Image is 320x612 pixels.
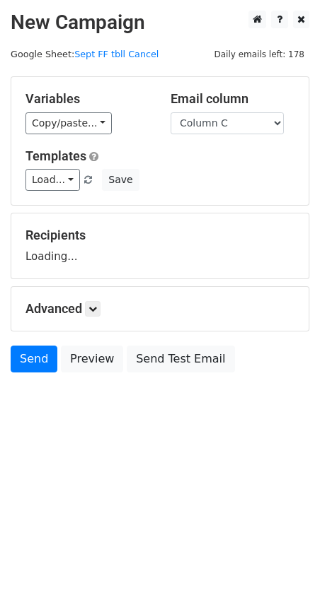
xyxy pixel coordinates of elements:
[25,148,86,163] a: Templates
[209,49,309,59] a: Daily emails left: 178
[11,11,309,35] h2: New Campaign
[171,91,295,107] h5: Email column
[209,47,309,62] span: Daily emails left: 178
[74,49,159,59] a: Sept FF tbll Cancel
[25,301,295,317] h5: Advanced
[25,112,112,134] a: Copy/paste...
[25,169,80,191] a: Load...
[25,228,295,243] h5: Recipients
[25,228,295,264] div: Loading...
[25,91,149,107] h5: Variables
[102,169,139,191] button: Save
[61,346,123,372] a: Preview
[11,49,159,59] small: Google Sheet:
[11,346,57,372] a: Send
[127,346,234,372] a: Send Test Email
